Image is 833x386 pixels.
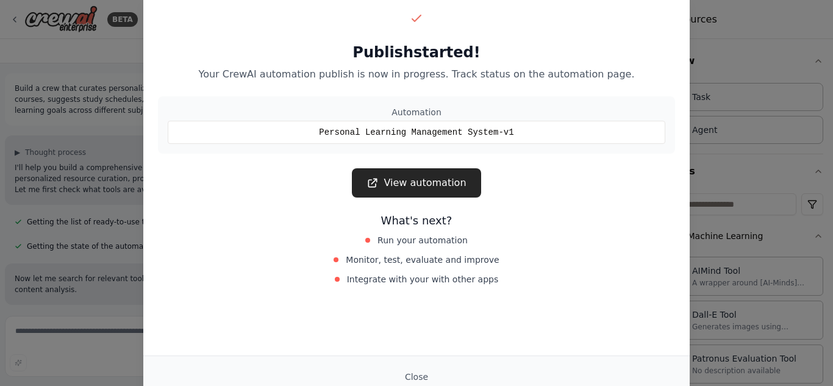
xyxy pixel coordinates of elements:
[346,254,499,266] span: Monitor, test, evaluate and improve
[168,121,665,144] div: Personal Learning Management System-v1
[158,212,675,229] h3: What's next?
[168,106,665,118] div: Automation
[347,273,499,285] span: Integrate with your with other apps
[158,67,675,82] p: Your CrewAI automation publish is now in progress. Track status on the automation page.
[352,168,481,198] a: View automation
[377,234,468,246] span: Run your automation
[158,43,675,62] h2: Publish started!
